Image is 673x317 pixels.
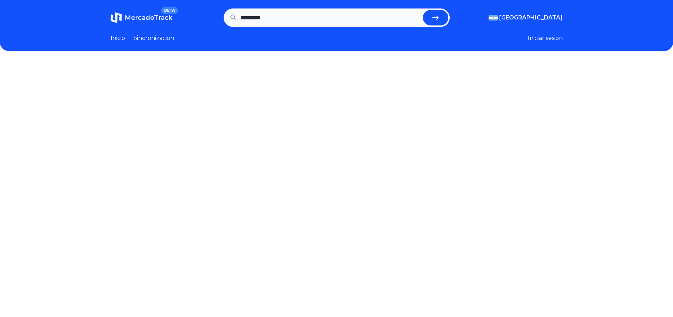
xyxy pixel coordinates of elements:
button: [GEOGRAPHIC_DATA] [489,13,563,22]
span: BETA [161,7,178,14]
img: Argentina [489,15,498,21]
a: MercadoTrackBETA [111,12,172,23]
span: [GEOGRAPHIC_DATA] [499,13,563,22]
a: Sincronizacion [134,34,174,42]
button: Iniciar sesion [528,34,563,42]
span: MercadoTrack [125,14,172,22]
a: Inicio [111,34,125,42]
img: MercadoTrack [111,12,122,23]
